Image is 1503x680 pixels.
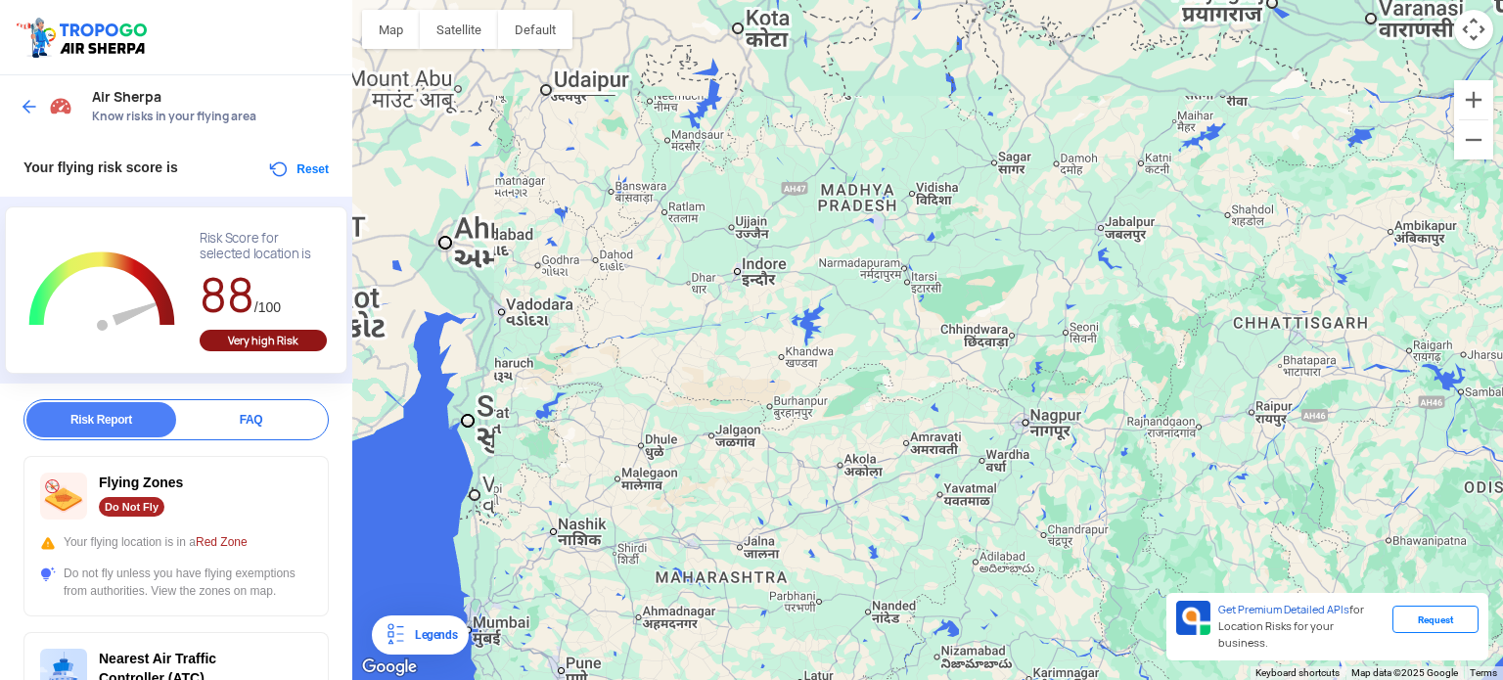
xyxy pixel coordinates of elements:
button: Keyboard shortcuts [1255,666,1340,680]
button: Show street map [362,10,420,49]
span: Know risks in your flying area [92,109,333,124]
span: Your flying risk score is [23,159,178,175]
span: 88 [200,264,254,326]
div: Risk Report [26,402,176,437]
div: Do Not Fly [99,497,164,517]
div: Do not fly unless you have flying exemptions from authorities. View the zones on map. [40,565,312,600]
img: Risk Scores [49,94,72,117]
div: Request [1392,606,1479,633]
div: Legends [407,623,457,647]
span: /100 [254,299,281,315]
img: Google [357,655,422,680]
div: for Location Risks for your business. [1210,601,1392,653]
img: ic_arrow_back_blue.svg [20,97,39,116]
div: FAQ [176,402,326,437]
div: Your flying location is in a [40,533,312,551]
div: Risk Score for selected location is [200,231,327,262]
img: ic_tgdronemaps.svg [15,15,154,60]
button: Map camera controls [1454,10,1493,49]
button: Reset [267,158,329,181]
span: Get Premium Detailed APIs [1218,603,1349,616]
a: Open this area in Google Maps (opens a new window) [357,655,422,680]
button: Show satellite imagery [420,10,498,49]
span: Red Zone [196,535,248,549]
span: Air Sherpa [92,89,333,105]
div: Very high Risk [200,330,327,351]
button: Zoom in [1454,80,1493,119]
span: Flying Zones [99,475,183,490]
img: ic_nofly.svg [40,473,87,520]
span: Map data ©2025 Google [1351,667,1458,678]
g: Chart [21,231,184,354]
img: Legends [384,623,407,647]
img: Premium APIs [1176,601,1210,635]
button: Zoom out [1454,120,1493,159]
a: Terms [1470,667,1497,678]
